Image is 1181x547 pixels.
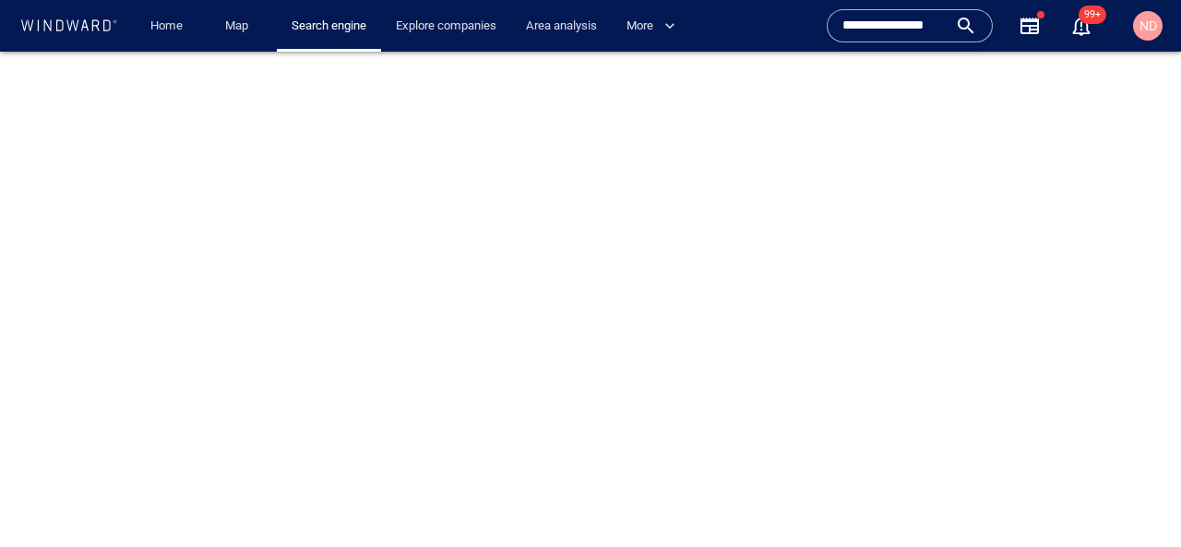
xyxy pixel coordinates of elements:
[1067,11,1096,41] a: 99+
[137,10,196,42] button: Home
[1079,6,1106,24] span: 99+
[218,10,262,42] a: Map
[284,10,374,42] a: Search engine
[210,10,269,42] button: Map
[143,10,190,42] a: Home
[1103,464,1167,533] iframe: Chat
[1129,7,1166,44] button: ND
[619,10,691,42] button: More
[519,10,604,42] a: Area analysis
[1070,15,1092,37] button: 99+
[626,16,675,37] span: More
[1070,15,1092,37] div: Notification center
[388,10,504,42] a: Explore companies
[1139,18,1157,33] span: ND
